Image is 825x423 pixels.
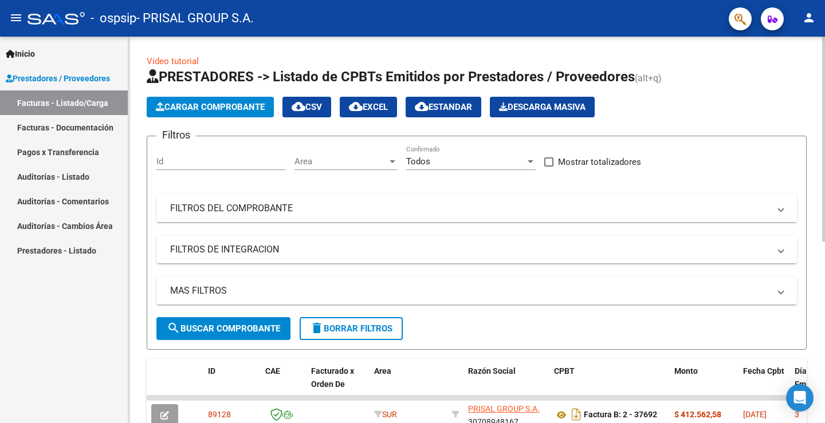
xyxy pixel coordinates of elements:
span: CSV [292,102,322,112]
datatable-header-cell: Fecha Cpbt [738,359,790,409]
span: PRISAL GROUP S.A. [468,404,540,413]
strong: $ 412.562,58 [674,410,721,419]
span: Area [374,366,391,375]
datatable-header-cell: Monto [670,359,738,409]
datatable-header-cell: CPBT [549,359,670,409]
mat-icon: delete [310,321,324,335]
button: Descarga Masiva [490,97,595,117]
datatable-header-cell: Area [370,359,447,409]
mat-icon: cloud_download [292,100,305,113]
span: Mostrar totalizadores [558,155,641,169]
mat-panel-title: MAS FILTROS [170,284,769,297]
span: Facturado x Orden De [311,366,354,389]
span: CAE [265,366,280,375]
span: Inicio [6,48,35,60]
span: 89128 [208,410,231,419]
datatable-header-cell: Facturado x Orden De [307,359,370,409]
span: Estandar [415,102,472,112]
mat-panel-title: FILTROS DEL COMPROBANTE [170,202,769,215]
span: ID [208,366,215,375]
app-download-masive: Descarga masiva de comprobantes (adjuntos) [490,97,595,117]
datatable-header-cell: CAE [261,359,307,409]
strong: Factura B: 2 - 37692 [584,410,657,420]
span: [DATE] [743,410,767,419]
button: Buscar Comprobante [156,317,290,340]
a: Video tutorial [147,56,199,66]
span: Monto [674,366,698,375]
span: Buscar Comprobante [167,323,280,334]
span: 3 [795,410,799,419]
span: PRESTADORES -> Listado de CPBTs Emitidos por Prestadores / Proveedores [147,69,635,85]
span: Razón Social [468,366,516,375]
span: CPBT [554,366,575,375]
mat-icon: cloud_download [415,100,429,113]
span: Fecha Cpbt [743,366,784,375]
span: Descarga Masiva [499,102,586,112]
button: CSV [282,97,331,117]
span: (alt+q) [635,73,662,84]
mat-icon: menu [9,11,23,25]
span: - PRISAL GROUP S.A. [136,6,254,31]
span: - ospsip [91,6,136,31]
span: Cargar Comprobante [156,102,265,112]
button: EXCEL [340,97,397,117]
h3: Filtros [156,127,196,143]
div: Open Intercom Messenger [786,384,814,412]
mat-icon: search [167,321,180,335]
mat-expansion-panel-header: MAS FILTROS [156,277,797,305]
button: Estandar [406,97,481,117]
span: Borrar Filtros [310,323,392,334]
mat-panel-title: FILTROS DE INTEGRACION [170,243,769,256]
datatable-header-cell: Razón Social [463,359,549,409]
span: EXCEL [349,102,388,112]
mat-expansion-panel-header: FILTROS DEL COMPROBANTE [156,195,797,222]
datatable-header-cell: ID [203,359,261,409]
mat-icon: person [802,11,816,25]
span: Area [294,156,387,167]
button: Cargar Comprobante [147,97,274,117]
mat-expansion-panel-header: FILTROS DE INTEGRACION [156,236,797,263]
span: SUR [374,410,397,419]
span: Todos [406,156,430,167]
span: Prestadores / Proveedores [6,72,110,85]
button: Borrar Filtros [300,317,403,340]
mat-icon: cloud_download [349,100,363,113]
